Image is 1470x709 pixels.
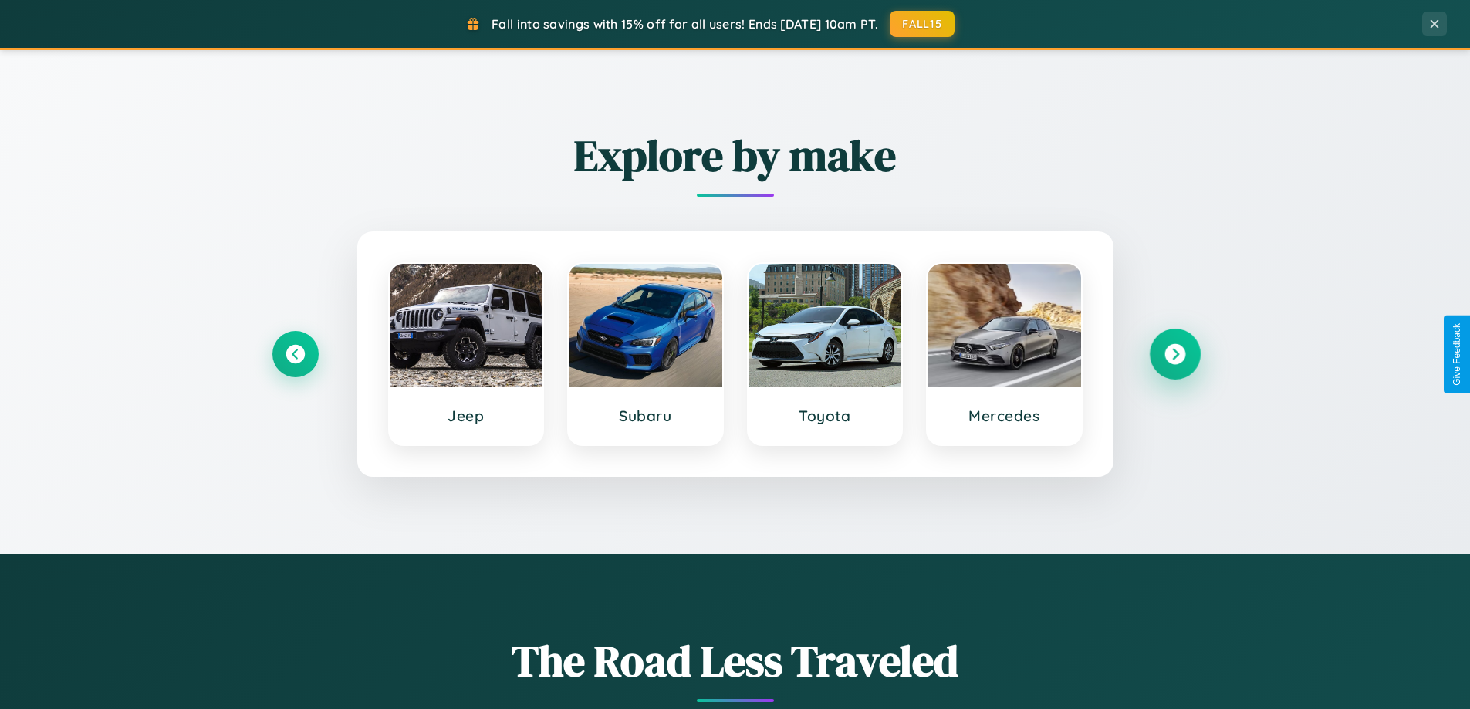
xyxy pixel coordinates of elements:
[272,631,1198,690] h1: The Road Less Traveled
[890,11,955,37] button: FALL15
[272,126,1198,185] h2: Explore by make
[943,407,1066,425] h3: Mercedes
[405,407,528,425] h3: Jeep
[492,16,878,32] span: Fall into savings with 15% off for all users! Ends [DATE] 10am PT.
[1451,323,1462,386] div: Give Feedback
[764,407,887,425] h3: Toyota
[584,407,707,425] h3: Subaru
